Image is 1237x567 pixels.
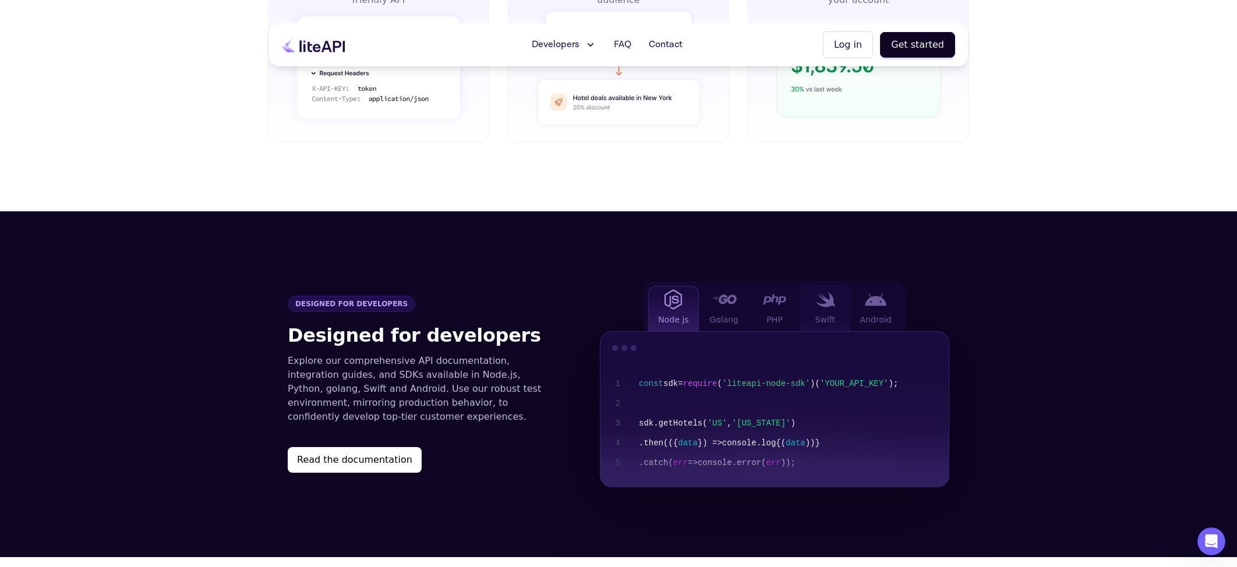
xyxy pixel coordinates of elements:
[665,289,682,310] img: Node js
[673,438,678,448] span: {
[815,314,835,325] span: Swift
[525,33,603,56] button: Developers
[658,314,688,325] span: Node js
[639,438,663,448] span: .then
[810,379,815,388] span: )
[708,419,727,428] span: 'US'
[717,379,722,388] span: (
[766,314,782,325] span: PHP
[815,292,835,307] img: Swift
[737,458,761,467] span: error
[614,38,631,52] span: FAQ
[820,379,889,388] span: 'YOUR_API_KEY'
[790,419,795,428] span: )
[761,438,776,448] span: log
[532,38,579,52] span: Developers
[642,33,690,56] a: Contact
[865,293,887,306] img: Android
[815,379,820,388] span: (
[786,438,805,448] span: data
[880,32,955,58] button: Get started
[288,447,422,473] button: Read the documentation
[698,438,722,448] span: }) =>
[678,438,698,448] span: data
[688,458,698,467] span: =>
[709,314,738,325] span: Golang
[639,419,653,428] span: sdk
[1197,527,1225,555] iframe: Intercom live chat
[776,438,786,448] span: {(
[663,379,678,388] span: sdk
[653,419,707,428] span: .getHotels(
[805,438,820,448] span: ))}
[698,458,737,467] span: console.
[288,354,553,424] p: Explore our comprehensive API documentation, integration guides, and SDKs available in Node.js, P...
[607,33,638,56] a: FAQ
[288,321,553,349] h2: Designed for developers
[668,458,673,467] span: (
[712,295,737,304] img: Golang
[727,419,731,428] span: ,
[683,379,718,388] span: require
[781,458,796,467] span: ));
[678,379,683,388] span: =
[673,458,688,467] span: err
[663,438,673,448] span: ((
[288,447,553,473] a: Read the documentation
[732,419,791,428] span: '[US_STATE]'
[722,379,810,388] span: 'liteapi-node-sdk'
[639,379,663,388] span: const
[288,296,415,312] span: Designed for developers
[889,379,899,388] span: );
[766,458,781,467] span: err
[763,294,786,305] img: PHP
[722,438,761,448] span: console.
[649,38,683,52] span: Contact
[860,314,892,325] span: Android
[639,458,668,467] span: .catch
[761,458,766,467] span: (
[823,31,873,58] button: Log in
[600,364,630,487] div: 1 2 3 4 5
